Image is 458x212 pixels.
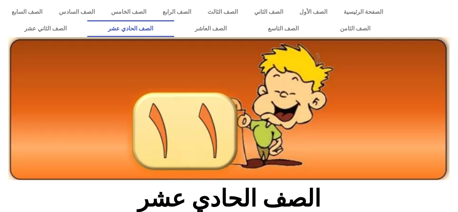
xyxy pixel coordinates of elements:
[103,4,154,20] a: الصف الخامس
[51,4,103,20] a: الصف السادس
[4,4,51,20] a: الصف السابع
[319,20,391,37] a: الصف الثامن
[246,4,291,20] a: الصف الثاني
[247,20,319,37] a: الصف التاسع
[154,4,199,20] a: الصف الرابع
[335,4,391,20] a: الصفحة الرئيسية
[291,4,335,20] a: الصف الأول
[199,4,246,20] a: الصف الثالث
[87,20,174,37] a: الصف الحادي عشر
[174,20,247,37] a: الصف العاشر
[4,20,87,37] a: الصف الثاني عشر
